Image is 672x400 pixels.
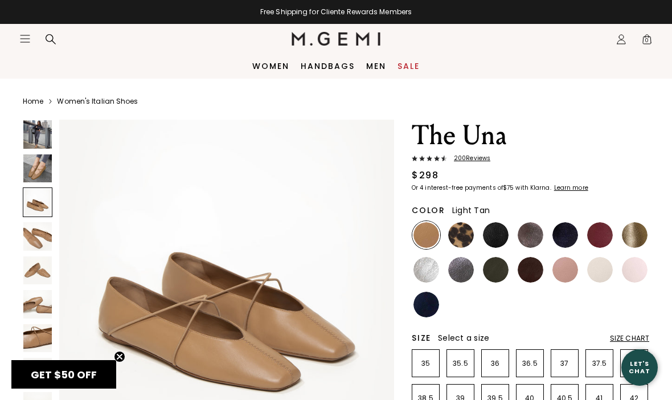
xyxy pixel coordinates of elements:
[292,32,381,46] img: M.Gemi
[252,62,289,71] a: Women
[586,359,613,368] p: 37.5
[11,360,116,389] div: GET $50 OFFClose teaser
[19,33,31,44] button: Open site menu
[610,334,649,343] div: Size Chart
[448,257,474,283] img: Gunmetal
[413,222,439,248] img: Light Tan
[438,332,489,344] span: Select a size
[57,97,138,106] a: Women's Italian Shoes
[413,257,439,283] img: Silver
[23,120,52,149] img: The Una
[23,358,52,386] img: The Una
[553,185,588,191] a: Learn more
[452,205,490,216] span: Light Tan
[23,222,52,251] img: The Una
[23,154,52,183] img: The Una
[398,62,420,71] a: Sale
[622,257,648,283] img: Ballerina Pink
[301,62,355,71] a: Handbags
[483,222,509,248] img: Black
[23,324,52,353] img: The Una
[641,36,653,47] span: 0
[621,359,648,368] p: 38
[23,290,52,319] img: The Una
[483,257,509,283] img: Military
[412,359,439,368] p: 35
[447,155,490,162] span: 200 Review s
[412,120,649,152] h1: The Una
[622,222,648,248] img: Gold
[587,222,613,248] img: Burgundy
[413,292,439,317] img: Navy
[23,256,52,285] img: The Una
[552,222,578,248] img: Midnight Blue
[412,155,649,164] a: 200Reviews
[554,183,588,192] klarna-placement-style-cta: Learn more
[23,97,43,106] a: Home
[412,333,431,342] h2: Size
[503,183,514,192] klarna-placement-style-amount: $75
[366,62,386,71] a: Men
[114,351,125,362] button: Close teaser
[518,222,543,248] img: Cocoa
[412,206,445,215] h2: Color
[412,169,439,182] div: $298
[31,368,97,382] span: GET $50 OFF
[515,183,552,192] klarna-placement-style-body: with Klarna
[551,359,578,368] p: 37
[518,257,543,283] img: Chocolate
[412,183,503,192] klarna-placement-style-body: Or 4 interest-free payments of
[587,257,613,283] img: Ecru
[447,359,474,368] p: 35.5
[621,360,658,374] div: Let's Chat
[552,257,578,283] img: Antique Rose
[482,359,509,368] p: 36
[448,222,474,248] img: Leopard Print
[517,359,543,368] p: 36.5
